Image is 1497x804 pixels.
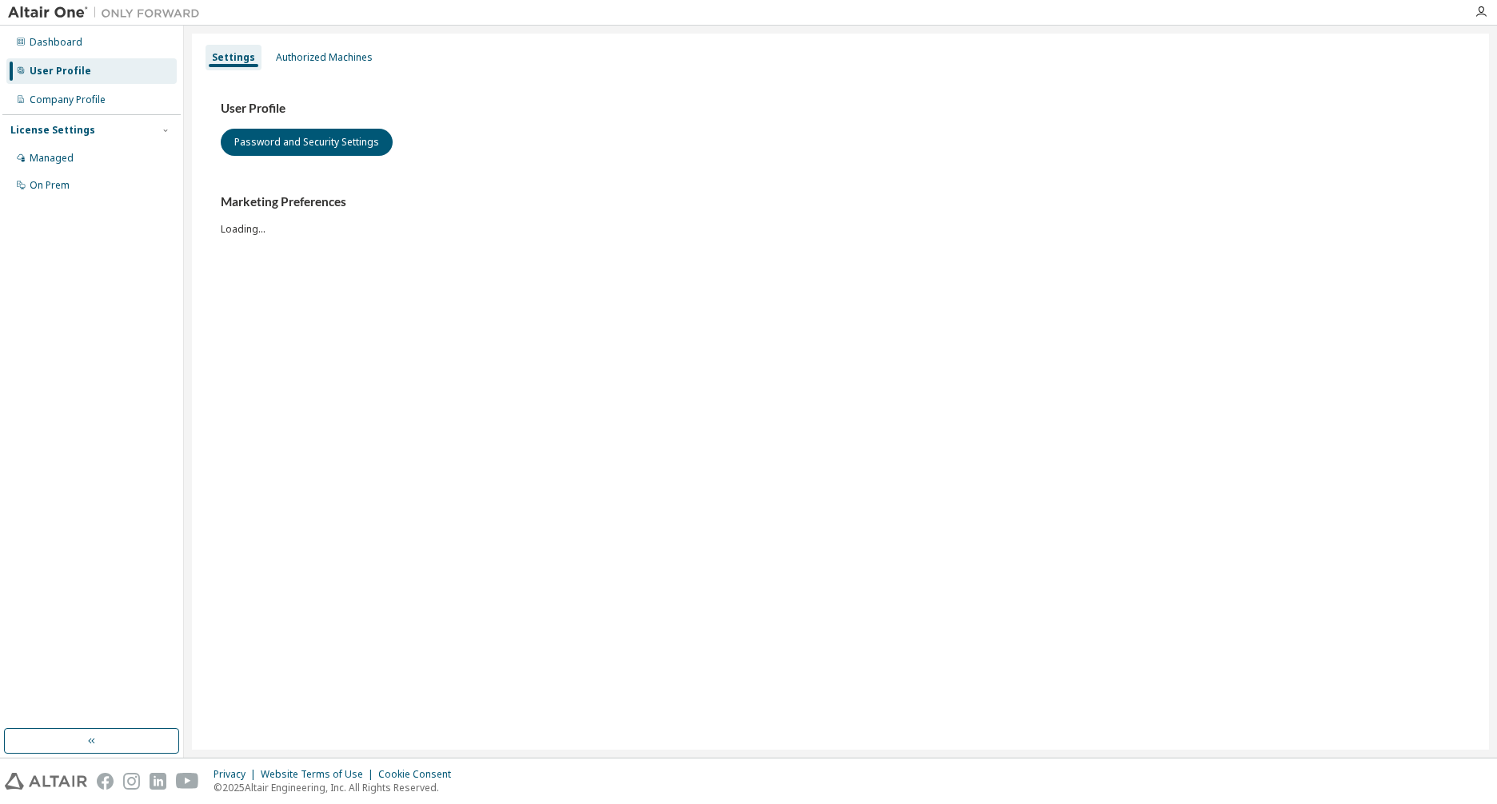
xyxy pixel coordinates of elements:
[221,101,1460,117] h3: User Profile
[5,773,87,790] img: altair_logo.svg
[30,152,74,165] div: Managed
[212,51,255,64] div: Settings
[221,194,1460,210] h3: Marketing Preferences
[176,773,199,790] img: youtube.svg
[30,36,82,49] div: Dashboard
[97,773,114,790] img: facebook.svg
[10,124,95,137] div: License Settings
[30,179,70,192] div: On Prem
[378,768,461,781] div: Cookie Consent
[30,65,91,78] div: User Profile
[123,773,140,790] img: instagram.svg
[221,129,393,156] button: Password and Security Settings
[214,768,261,781] div: Privacy
[214,781,461,794] p: © 2025 Altair Engineering, Inc. All Rights Reserved.
[30,94,106,106] div: Company Profile
[8,5,208,21] img: Altair One
[276,51,373,64] div: Authorized Machines
[150,773,166,790] img: linkedin.svg
[221,194,1460,235] div: Loading...
[261,768,378,781] div: Website Terms of Use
